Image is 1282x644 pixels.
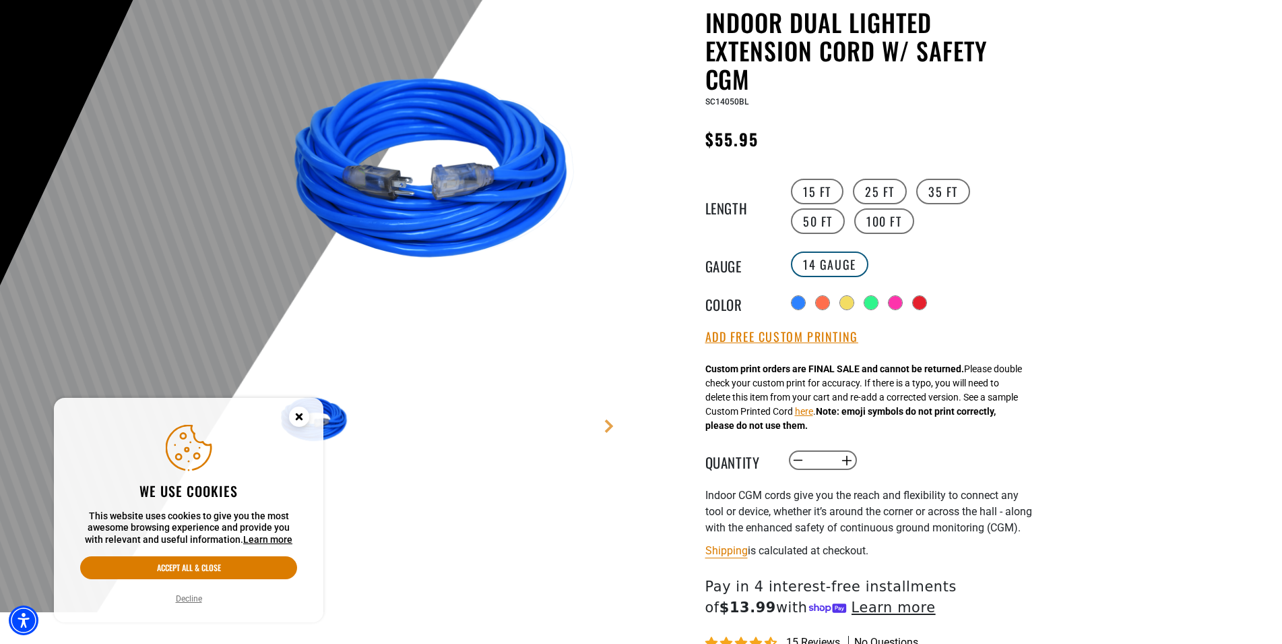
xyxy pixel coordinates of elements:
legend: Gauge [705,256,773,273]
label: 50 FT [791,208,845,234]
strong: Note: emoji symbols do not print correctly, please do not use them. [705,406,996,431]
h2: We use cookies [80,482,297,500]
label: 100 FT [854,208,914,234]
label: 15 FT [791,179,843,204]
button: Add Free Custom Printing [705,330,858,345]
button: Decline [172,592,206,606]
label: 14 Gauge [791,252,868,277]
a: This website uses cookies to give you the most awesome browsing experience and provide you with r... [243,534,292,545]
div: Please double check your custom print for accuracy. If there is a typo, you will need to delete t... [705,362,1022,433]
h1: Indoor Dual Lighted Extension Cord w/ Safety CGM [705,8,1035,93]
label: Quantity [705,452,773,469]
span: $55.95 [705,127,759,151]
legend: Color [705,294,773,312]
label: 25 FT [853,179,907,204]
img: blue [277,11,602,336]
p: This website uses cookies to give you the most awesome browsing experience and provide you with r... [80,510,297,546]
label: 35 FT [916,179,970,204]
button: here [795,405,813,419]
a: Next [602,419,616,433]
button: Accept all & close [80,556,297,579]
button: Close this option [275,398,323,440]
strong: Custom print orders are FINAL SALE and cannot be returned. [705,363,964,374]
span: Indoor CGM cords give you the reach and flexibility to connect any tool or device, whether it’s a... [705,489,1032,534]
aside: Cookie Consent [54,398,323,623]
img: blue [277,382,355,460]
a: Shipping [705,544,748,557]
div: is calculated at checkout. [705,541,1035,560]
span: SC14050BL [705,97,748,107]
div: Accessibility Menu [9,606,38,635]
legend: Length [705,198,773,215]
